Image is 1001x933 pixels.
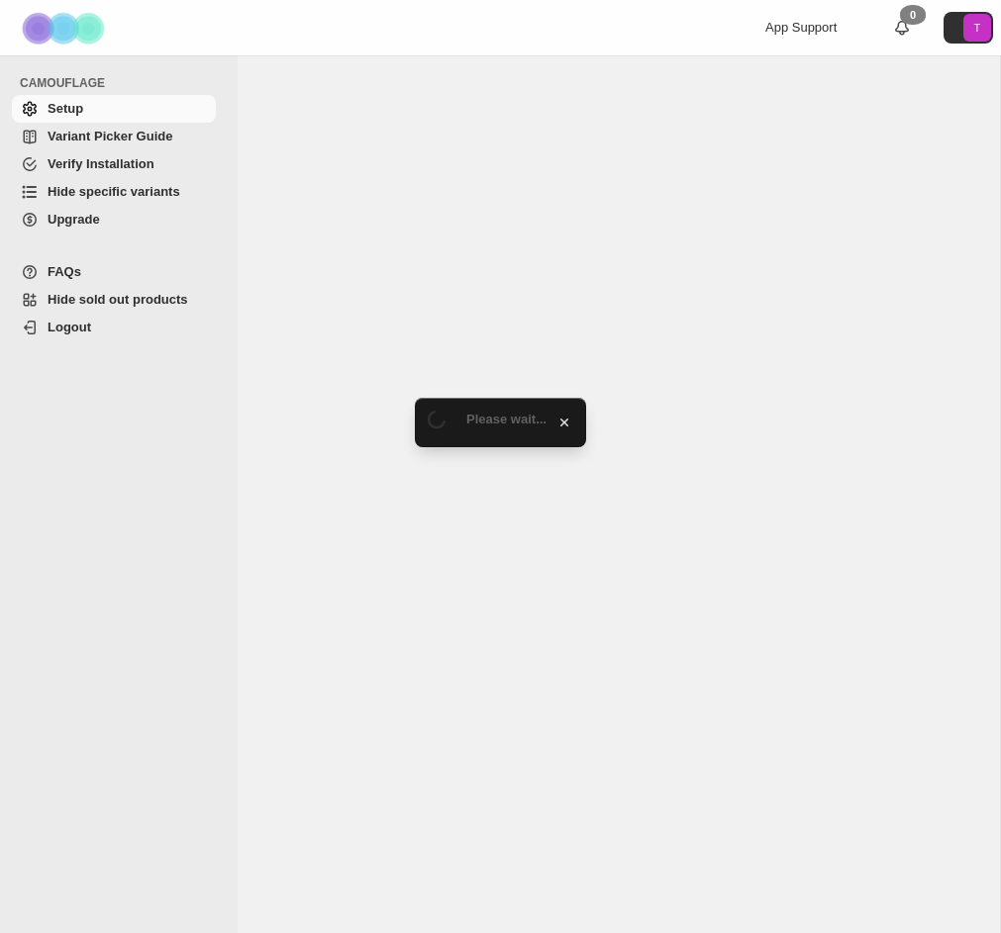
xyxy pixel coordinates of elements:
[48,320,91,334] span: Logout
[48,292,188,307] span: Hide sold out products
[974,22,981,34] text: T
[12,150,216,178] a: Verify Installation
[466,412,547,426] span: Please wait...
[900,5,926,25] div: 0
[765,20,837,35] span: App Support
[12,178,216,206] a: Hide specific variants
[16,1,115,55] img: Camouflage
[48,212,100,227] span: Upgrade
[12,206,216,233] a: Upgrade
[48,184,180,199] span: Hide specific variants
[48,156,154,171] span: Verify Installation
[12,258,216,286] a: FAQs
[892,18,912,38] a: 0
[963,14,991,42] span: Avatar with initials T
[48,129,172,143] span: Variant Picker Guide
[20,75,224,91] span: CAMOUFLAGE
[48,101,83,116] span: Setup
[12,123,216,150] a: Variant Picker Guide
[944,12,993,44] button: Avatar with initials T
[12,95,216,123] a: Setup
[12,314,216,341] a: Logout
[48,264,81,279] span: FAQs
[12,286,216,314] a: Hide sold out products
